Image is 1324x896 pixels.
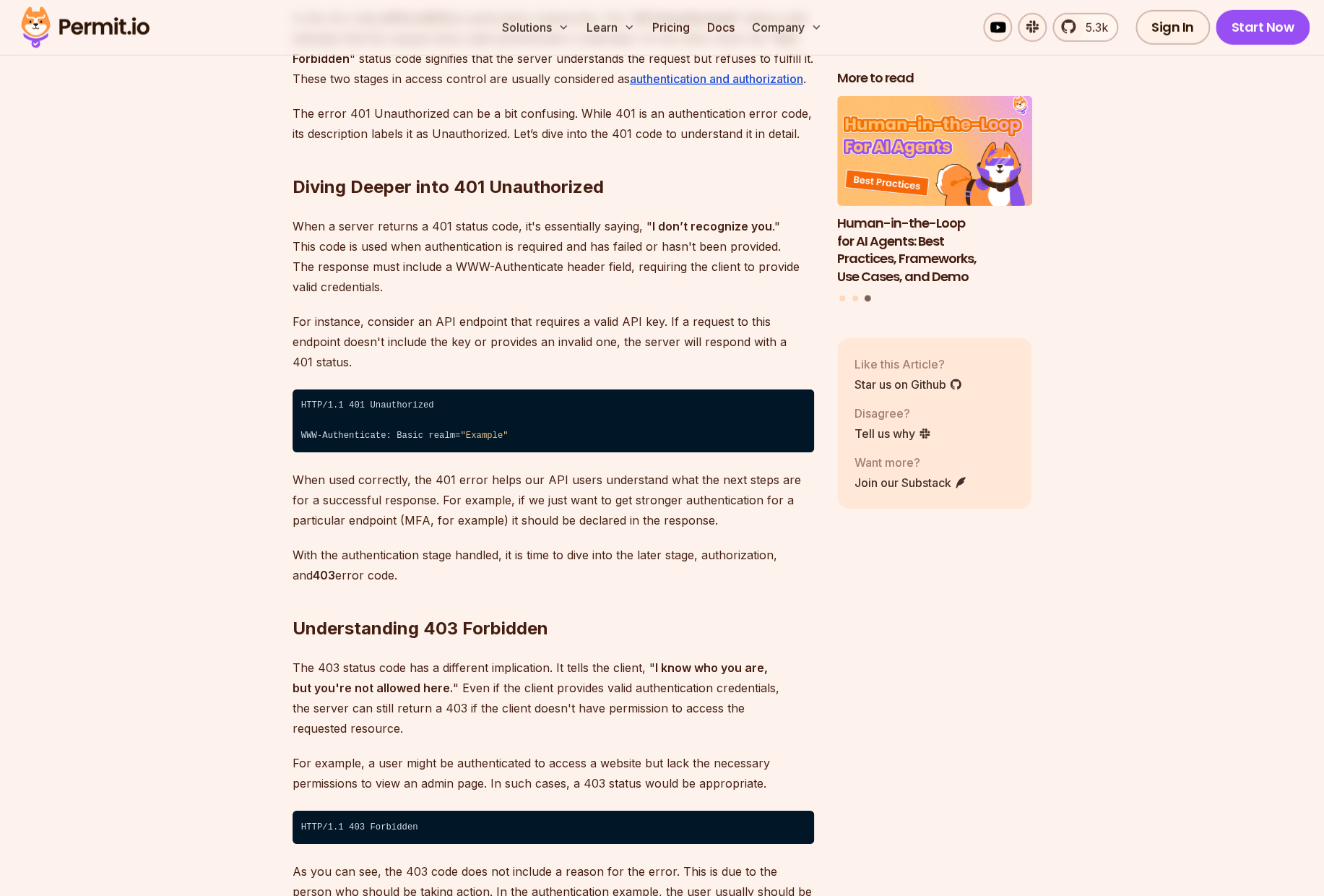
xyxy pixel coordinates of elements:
h2: Diving Deeper into 401 Unauthorized [293,118,814,199]
code: HTTP/1.1 401 Unauthorized ⁠ WWW-Authenticate: Basic realm= [293,389,814,453]
span: 5.3k [1077,19,1108,36]
p: For example, a user might be authenticated to access a website but lack the necessary permissions... [293,753,814,793]
button: Go to slide 2 [852,295,858,301]
li: 3 of 3 [837,96,1032,286]
a: Start Now [1216,10,1310,45]
a: Sign In [1135,10,1210,45]
strong: I don’t recognize you [652,219,772,233]
p: For instance, consider an API endpoint that requires a valid API key. If a request to this endpoi... [293,311,814,372]
p: With the authentication stage handled, it is time to dive into the later stage, authorization, an... [293,545,814,585]
img: Human-in-the-Loop for AI Agents: Best Practices, Frameworks, Use Cases, and Demo [837,96,1032,206]
a: Tell us why [854,424,931,441]
strong: 403 Forbidden [293,31,797,66]
a: Docs [701,13,740,42]
button: Go to slide 3 [865,295,871,301]
button: Solutions [496,13,575,42]
p: Like this Article? [854,355,962,372]
div: Posts [837,96,1032,303]
h3: Human-in-the-Loop for AI Agents: Best Practices, Frameworks, Use Cases, and Demo [837,214,1032,285]
p: When a server returns a 401 status code, it's essentially saying, " ." This code is used when aut... [293,216,814,297]
code: HTTP/1.1 403 Forbidden [293,811,814,844]
span: "Example" [460,431,508,441]
p: Want more? [854,453,967,470]
button: Learn [581,13,641,42]
a: Join our Substack [854,473,967,491]
img: Permit logo [14,3,156,52]
a: Pricing [646,13,696,42]
h2: More to read [837,69,1032,87]
p: The 403 status code has a different implication. It tells the client, " " Even if the client prov... [293,658,814,738]
a: authentication and authorization [630,72,803,86]
p: The error 401 Unauthorized can be a bit confusing. While 401 is an authentication error code, its... [293,103,814,144]
p: When used correctly, the 401 error helps our API users understand what the next steps are for a s... [293,470,814,530]
a: 5.3k [1052,13,1118,42]
button: Company [746,13,828,42]
button: Go to slide 1 [839,295,845,301]
h2: Understanding 403 Forbidden [293,559,814,640]
a: Human-in-the-Loop for AI Agents: Best Practices, Frameworks, Use Cases, and DemoHuman-in-the-Loop... [837,96,1032,286]
p: Disagree? [854,404,931,421]
a: Star us on Github [854,375,962,392]
strong: 403 [313,568,335,582]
